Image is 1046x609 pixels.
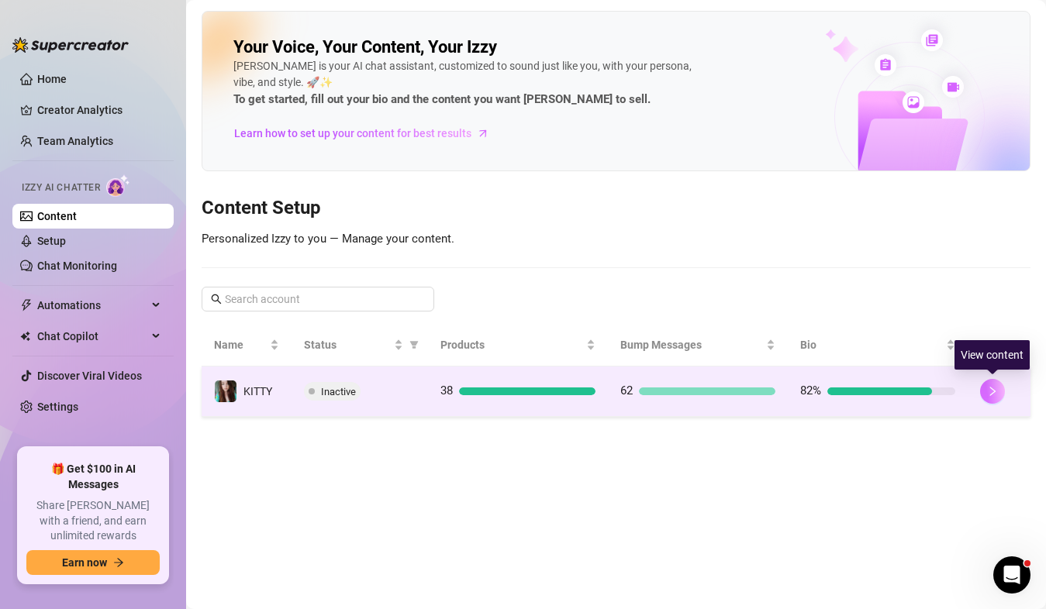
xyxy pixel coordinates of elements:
img: logo-BBDzfeDw.svg [12,37,129,53]
span: filter [406,333,422,356]
img: Chat Copilot [20,331,30,342]
h3: Content Setup [202,196,1030,221]
a: Creator Analytics [37,98,161,122]
a: Content [37,210,77,222]
a: Learn how to set up your content for best results [233,121,501,146]
button: right [980,379,1005,404]
span: arrow-right [475,126,491,141]
span: 62 [620,384,633,397]
th: Bump Messages [608,324,788,366]
span: Status [304,336,391,353]
div: View content [955,340,1030,370]
a: Settings [37,401,78,413]
span: Automations [37,293,147,318]
input: Search account [225,291,413,308]
span: 82% [800,384,821,397]
span: Bump Messages [620,336,763,353]
a: Setup [37,235,66,247]
span: filter [409,340,419,349]
span: Personalized Izzy to you — Manage your content. [202,232,454,246]
th: Name [202,324,292,366]
strong: To get started, fill out your bio and the content you want [PERSON_NAME] to sell. [233,92,651,106]
span: Bio [800,336,943,353]
span: Name [214,336,267,353]
span: Learn how to set up your content for best results [234,125,471,142]
span: Izzy AI Chatter [22,181,100,195]
th: Products [428,324,608,366]
th: Status [292,324,428,366]
span: KITTY [243,385,272,397]
a: Home [37,73,67,85]
span: Inactive [321,386,356,397]
a: Team Analytics [37,135,113,147]
span: right [987,386,998,397]
a: Discover Viral Videos [37,370,142,382]
img: ai-chatter-content-library-cLFOSyPT.png [789,12,1030,170]
th: Bio [788,324,968,366]
span: thunderbolt [20,299,33,311]
h2: Your Voice, Your Content, Your Izzy [233,36,497,58]
span: arrow-right [113,557,124,568]
span: 38 [440,384,453,397]
span: 🎁 Get $100 in AI Messages [26,462,160,492]
span: Share [PERSON_NAME] with a friend, and earn unlimited rewards [26,498,160,544]
span: Earn now [62,556,107,569]
div: [PERSON_NAME] is your AI chat assistant, customized to sound just like you, with your persona, vi... [233,58,699,109]
a: Chat Monitoring [37,260,117,272]
span: search [211,294,222,304]
button: Earn nowarrow-right [26,550,160,575]
iframe: Intercom live chat [993,556,1030,594]
img: AI Chatter [106,174,130,197]
span: Products [440,336,583,353]
span: Chat Copilot [37,324,147,349]
img: KITTY [215,380,236,402]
